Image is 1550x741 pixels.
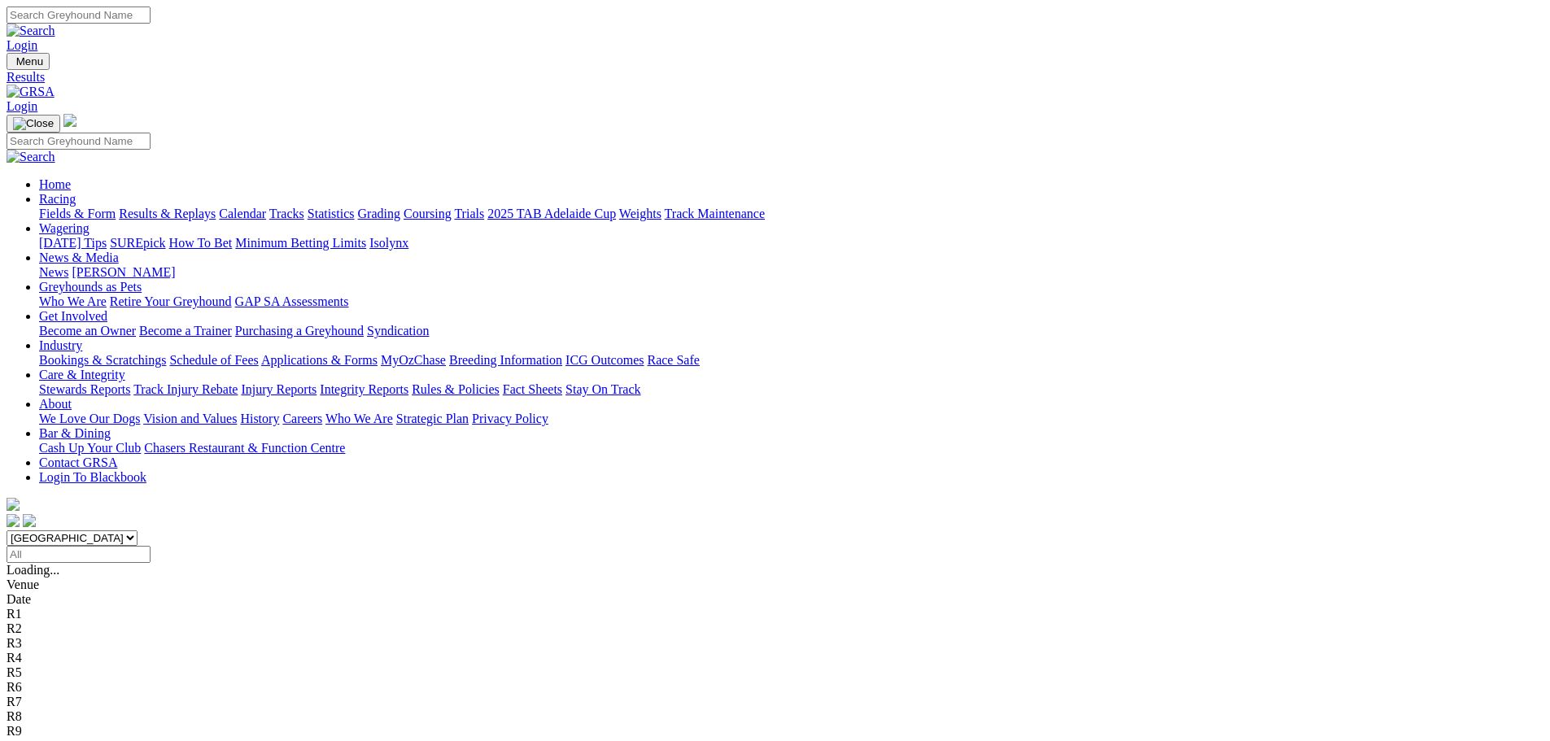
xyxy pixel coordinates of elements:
input: Search [7,7,151,24]
a: Privacy Policy [472,412,548,425]
a: 2025 TAB Adelaide Cup [487,207,616,220]
a: Contact GRSA [39,455,117,469]
a: Race Safe [647,353,699,367]
a: Track Injury Rebate [133,382,238,396]
div: Get Involved [39,324,1543,338]
div: Care & Integrity [39,382,1543,397]
a: Weights [619,207,661,220]
a: Schedule of Fees [169,353,258,367]
a: Minimum Betting Limits [235,236,366,250]
a: Track Maintenance [665,207,765,220]
a: Results & Replays [119,207,216,220]
div: R6 [7,680,1543,695]
div: Industry [39,353,1543,368]
div: About [39,412,1543,426]
div: R9 [7,724,1543,739]
img: logo-grsa-white.png [63,114,76,127]
img: facebook.svg [7,514,20,527]
div: News & Media [39,265,1543,280]
a: Care & Integrity [39,368,125,381]
a: About [39,397,72,411]
a: Retire Your Greyhound [110,294,232,308]
a: Strategic Plan [396,412,469,425]
a: Get Involved [39,309,107,323]
a: Coursing [404,207,452,220]
a: ICG Outcomes [565,353,644,367]
a: MyOzChase [381,353,446,367]
button: Toggle navigation [7,115,60,133]
div: R4 [7,651,1543,665]
div: R7 [7,695,1543,709]
a: Who We Are [325,412,393,425]
button: Toggle navigation [7,53,50,70]
a: Syndication [367,324,429,338]
span: Menu [16,55,43,68]
div: R3 [7,636,1543,651]
a: Chasers Restaurant & Function Centre [144,441,345,455]
a: Stay On Track [565,382,640,396]
div: R8 [7,709,1543,724]
a: Breeding Information [449,353,562,367]
a: How To Bet [169,236,233,250]
a: Grading [358,207,400,220]
a: Login [7,99,37,113]
a: Home [39,177,71,191]
div: Racing [39,207,1543,221]
a: Industry [39,338,82,352]
a: Bookings & Scratchings [39,353,166,367]
a: Trials [454,207,484,220]
div: Date [7,592,1543,607]
img: Search [7,150,55,164]
a: Stewards Reports [39,382,130,396]
a: Injury Reports [241,382,317,396]
a: News [39,265,68,279]
a: Purchasing a Greyhound [235,324,364,338]
img: logo-grsa-white.png [7,498,20,511]
a: [PERSON_NAME] [72,265,175,279]
div: Venue [7,578,1543,592]
a: Vision and Values [143,412,237,425]
a: Tracks [269,207,304,220]
a: Careers [282,412,322,425]
a: Cash Up Your Club [39,441,141,455]
a: News & Media [39,251,119,264]
a: We Love Our Dogs [39,412,140,425]
a: Results [7,70,1543,85]
div: Greyhounds as Pets [39,294,1543,309]
img: Close [13,117,54,130]
input: Search [7,133,151,150]
a: Become a Trainer [139,324,232,338]
a: Wagering [39,221,90,235]
div: R5 [7,665,1543,680]
div: R2 [7,621,1543,636]
img: GRSA [7,85,55,99]
a: Who We Are [39,294,107,308]
a: Statistics [308,207,355,220]
a: [DATE] Tips [39,236,107,250]
a: Fact Sheets [503,382,562,396]
img: twitter.svg [23,514,36,527]
a: GAP SA Assessments [235,294,349,308]
a: Calendar [219,207,266,220]
input: Select date [7,546,151,563]
a: Racing [39,192,76,206]
a: Login To Blackbook [39,470,146,484]
a: Greyhounds as Pets [39,280,142,294]
img: Search [7,24,55,38]
div: Wagering [39,236,1543,251]
a: Applications & Forms [261,353,378,367]
div: R1 [7,607,1543,621]
div: Bar & Dining [39,441,1543,455]
a: Rules & Policies [412,382,500,396]
a: Fields & Form [39,207,116,220]
a: Integrity Reports [320,382,408,396]
a: SUREpick [110,236,165,250]
a: Bar & Dining [39,426,111,440]
a: Isolynx [369,236,408,250]
a: Login [7,38,37,52]
a: Become an Owner [39,324,136,338]
a: History [240,412,279,425]
span: Loading... [7,563,59,577]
